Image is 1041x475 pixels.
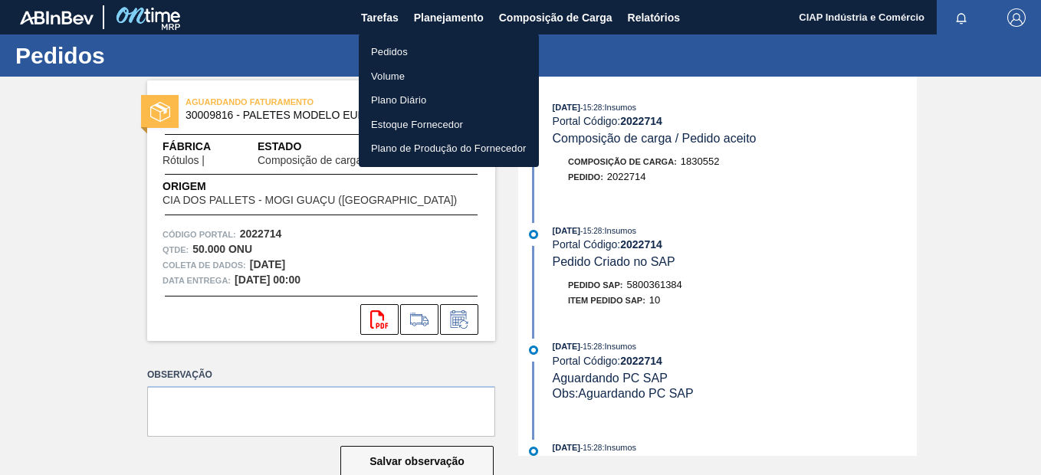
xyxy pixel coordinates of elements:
[359,40,539,64] a: Pedidos
[359,88,539,113] a: Plano Diário
[359,136,539,161] a: Plano de Produção do Fornecedor
[359,113,539,137] a: Estoque Fornecedor
[359,64,539,89] a: Volume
